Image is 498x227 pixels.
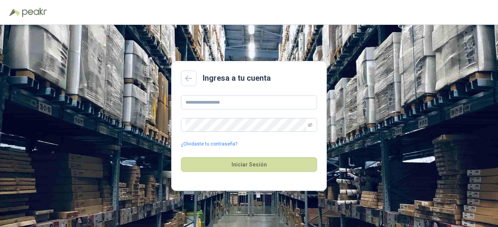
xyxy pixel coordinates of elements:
[22,8,47,17] img: Peakr
[308,123,312,127] span: eye-invisible
[181,140,237,148] a: ¿Olvidaste tu contraseña?
[203,72,271,84] h2: Ingresa a tu cuenta
[9,9,20,16] img: Logo
[181,157,317,172] button: Iniciar Sesión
